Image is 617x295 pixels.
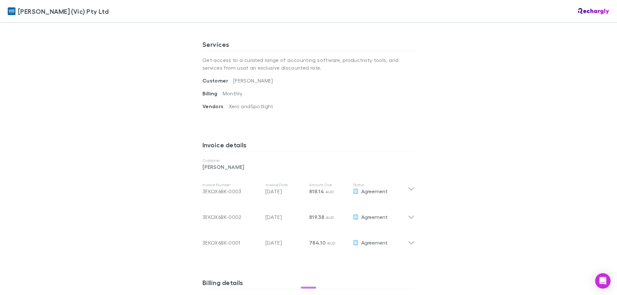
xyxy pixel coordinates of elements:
[309,182,348,187] p: Amount Due
[353,182,408,187] p: Status
[309,188,324,195] span: 818.14
[361,214,388,220] span: Agreement
[197,227,420,253] div: 3EKOX6BK-0001[DATE]784.10 AUDAgreement
[202,77,233,84] span: Customer
[197,176,420,202] div: Invoice Number3EKOX6BK-0003Invoice Date[DATE]Amount Due818.14 AUDStatusAgreement
[578,8,609,14] img: Rechargly Logo
[202,141,415,151] h3: Invoice details
[202,187,260,195] div: 3EKOX6BK-0003
[229,103,273,109] span: Xero and Spotlight
[595,273,611,289] div: Open Intercom Messenger
[327,241,336,246] span: AUD
[265,187,304,195] p: [DATE]
[265,182,304,187] p: Invoice Date
[18,6,109,16] span: [PERSON_NAME] (Vic) Pty Ltd
[202,182,260,187] p: Invoice Number
[309,239,326,246] span: 784.10
[326,215,335,220] span: AUD
[233,77,273,83] span: [PERSON_NAME]
[326,189,334,194] span: AUD
[202,51,415,77] p: Get access to a curated range of accounting software, productivity tools, and services from us at...
[361,188,388,194] span: Agreement
[202,239,260,247] div: 3EKOX6BK-0001
[309,214,324,220] span: 819.38
[223,90,243,96] span: Monthly
[197,202,420,227] div: 3EKOX6BK-0002[DATE]819.38 AUDAgreement
[202,163,415,171] p: [PERSON_NAME]
[202,40,415,51] h3: Services
[202,279,415,289] h3: Billing details
[202,90,223,97] span: Billing
[202,158,415,163] p: Customer
[202,213,260,221] div: 3EKOX6BK-0002
[361,239,388,246] span: Agreement
[265,213,304,221] p: [DATE]
[265,239,304,247] p: [DATE]
[202,103,229,109] span: Vendors
[8,7,15,15] img: William Buck (Vic) Pty Ltd's Logo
